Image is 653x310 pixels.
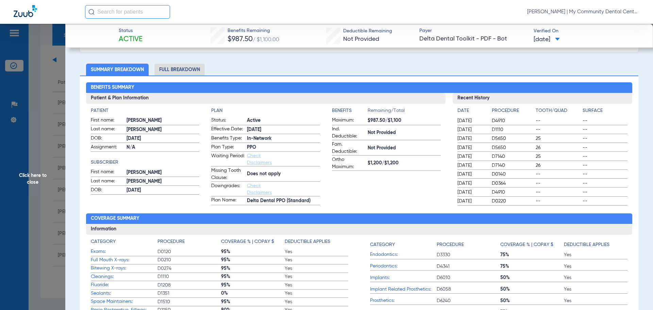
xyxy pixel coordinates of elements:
span: D0220 [492,198,533,205]
span: Plan Type: [211,144,245,152]
span: Assignment: [91,144,124,152]
span: -- [583,198,627,205]
span: 75% [500,251,564,258]
span: D5650 [492,135,533,142]
input: Search for patients [85,5,170,19]
img: Zuub Logo [14,5,37,17]
span: PPO [247,144,320,151]
span: Yes [564,274,627,281]
span: Not Provided [368,145,441,152]
app-breakdown-title: Procedure [492,107,533,117]
span: Remaining/Total [368,107,441,117]
h2: Benefits Summary [86,82,633,93]
li: Summary Breakdown [86,64,149,76]
a: Check Disclaimers [247,153,272,165]
span: D6240 [437,297,500,304]
span: N/A [127,144,200,151]
span: D0274 [157,265,221,272]
span: -- [583,135,627,142]
span: 50% [500,286,564,293]
span: 26 [536,162,581,169]
span: Fam. Deductible: [332,141,365,155]
span: D1110 [157,273,221,280]
span: [DATE] [457,126,486,133]
span: Active [247,117,320,124]
app-breakdown-title: Plan [211,107,320,114]
div: Chat Widget [619,277,653,310]
span: Implants: [370,274,437,281]
span: Yes [285,265,348,272]
span: 95% [221,248,285,255]
span: Benefits Remaining [228,27,279,34]
span: Does not apply [247,170,320,178]
h4: Deductible Applies [285,238,330,245]
span: Ortho Maximum: [332,156,365,170]
app-breakdown-title: Patient [91,107,200,114]
span: Yes [285,273,348,280]
span: Payer [419,27,528,34]
span: [DATE] [457,135,486,142]
span: 95% [221,265,285,272]
span: -- [583,189,627,196]
span: D0364 [492,180,533,187]
span: D4910 [492,189,533,196]
span: Space Maintainers: [91,298,157,305]
span: 50% [500,274,564,281]
span: Yes [285,257,348,263]
app-breakdown-title: Tooth/Quad [536,107,581,117]
span: Endodontics: [370,251,437,258]
span: D4910 [492,117,533,124]
h3: Patient & Plan Information [86,93,446,104]
span: -- [583,162,627,169]
span: Cleanings: [91,273,157,280]
span: Verified On [534,28,642,35]
a: Check Disclaimers [247,183,272,195]
app-breakdown-title: Coverage % | Copay $ [500,238,564,251]
span: Exams: [91,248,157,255]
h4: Category [370,241,395,248]
li: Full Breakdown [154,64,205,76]
h2: Coverage Summary [86,213,633,224]
span: [PERSON_NAME] [127,178,200,185]
span: Bitewing X-rays: [91,265,157,272]
span: Ind. Deductible: [332,126,365,140]
span: 50% [500,297,564,304]
span: D0210 [157,257,221,263]
h4: Category [91,238,116,245]
span: [DATE] [457,117,486,124]
span: Status: [211,117,245,125]
h4: Date [457,107,486,114]
h4: Procedure [492,107,533,114]
span: Effective Date: [211,126,245,134]
span: 26 [536,144,581,151]
span: [DATE] [457,180,486,187]
h4: Subscriber [91,159,200,166]
app-breakdown-title: Category [370,238,437,251]
span: D6010 [437,274,500,281]
span: Maximum: [332,117,365,125]
h4: Procedure [437,241,464,248]
span: -- [583,126,627,133]
span: -- [583,117,627,124]
span: Yes [564,251,627,258]
span: D7140 [492,162,533,169]
span: -- [536,180,581,187]
h4: Deductible Applies [564,241,609,248]
span: 0% [221,290,285,297]
span: D5650 [492,144,533,151]
span: Yes [285,248,348,255]
span: Waiting Period: [211,152,245,166]
span: [DATE] [457,162,486,169]
span: -- [583,144,627,151]
span: [DATE] [457,189,486,196]
span: Not Provided [343,36,379,42]
span: 25 [536,135,581,142]
span: $987.50/$1,100 [368,117,441,124]
span: [DATE] [457,198,486,205]
span: -- [536,171,581,178]
span: Benefits Type: [211,135,245,143]
span: D3330 [437,251,500,258]
span: DOB: [91,186,124,195]
span: -- [583,153,627,160]
span: 95% [221,273,285,280]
